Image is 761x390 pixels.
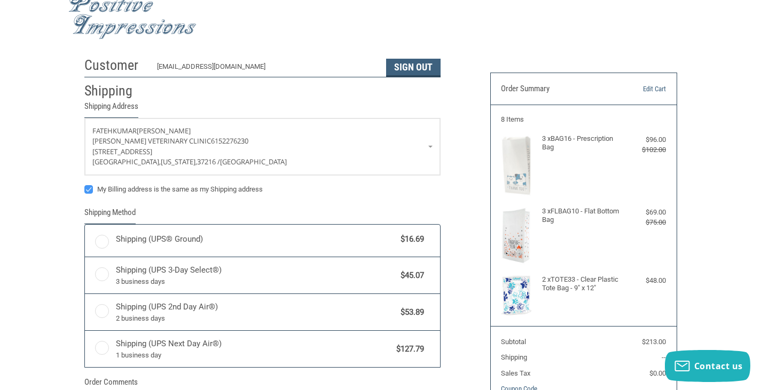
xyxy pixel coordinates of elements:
span: [GEOGRAPHIC_DATA], [92,157,161,166]
span: $127.79 [391,343,425,355]
span: [PERSON_NAME] [137,126,191,136]
button: Contact us [665,350,750,382]
span: [US_STATE], [161,157,197,166]
span: 3 business days [116,276,396,287]
span: Shipping [501,353,527,361]
span: 2 business days [116,313,396,324]
span: 6152276230 [211,136,248,146]
h4: 3 x FLBAG10 - Flat Bottom Bag [542,207,622,225]
span: [PERSON_NAME] Veterinary Clinic [92,136,211,146]
div: $102.00 [625,145,666,155]
legend: Shipping Address [84,100,138,118]
a: Edit Cart [613,84,666,94]
span: -- [662,353,666,361]
span: Sales Tax [501,369,530,377]
label: My Billing address is the same as my Shipping address [84,185,441,194]
h3: Order Summary [501,84,613,94]
span: $0.00 [649,369,666,377]
span: $16.69 [396,233,425,245]
span: Shipping (UPS 3-Day Select®) [116,264,396,286]
div: $69.00 [625,207,666,218]
span: [GEOGRAPHIC_DATA] [220,157,287,166]
div: [EMAIL_ADDRESS][DOMAIN_NAME] [157,61,375,77]
span: Shipping (UPS Next Day Air®) [116,338,391,360]
h3: 8 Items [501,115,666,124]
div: $48.00 [625,275,666,286]
div: $96.00 [625,134,666,145]
span: $45.07 [396,269,425,282]
span: 1 business day [116,350,391,361]
span: 37216 / [197,157,220,166]
span: $53.89 [396,306,425,319]
span: Subtotal [501,338,526,346]
h4: 3 x BAG16 - Prescription Bag [542,134,622,152]
legend: Shipping Method [84,206,136,224]
h2: Shipping [84,82,147,100]
span: $213.00 [642,338,666,346]
span: Contact us [694,360,743,372]
span: Shipping (UPS® Ground) [116,233,396,245]
button: Sign Out [386,59,441,77]
a: Enter or select a different address [85,118,440,175]
h2: Customer [84,57,147,74]
div: $75.00 [625,217,666,228]
span: [STREET_ADDRESS] [92,147,152,156]
span: Shipping (UPS 2nd Day Air®) [116,301,396,323]
span: Fatehkumar [92,126,137,136]
h4: 2 x TOTE33 - Clear Plastic Tote Bag - 9" x 12" [542,275,622,293]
